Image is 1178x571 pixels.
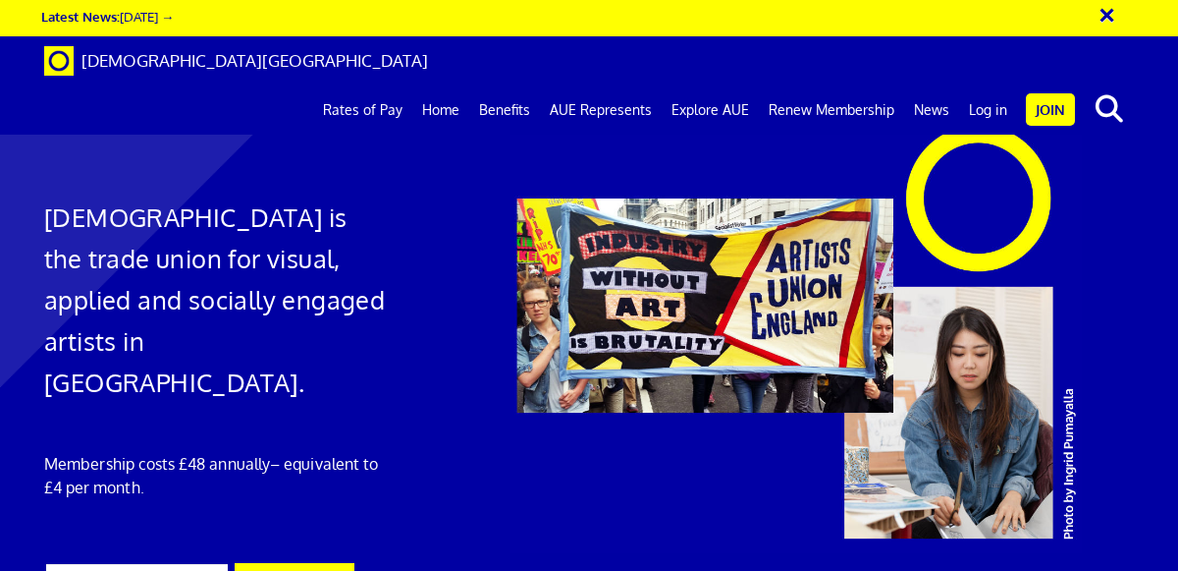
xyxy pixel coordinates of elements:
a: Home [412,86,469,135]
button: search [1079,88,1139,130]
a: Join [1026,93,1075,126]
a: Rates of Pay [313,86,412,135]
span: [DEMOGRAPHIC_DATA][GEOGRAPHIC_DATA] [81,50,428,71]
a: Log in [959,86,1017,135]
a: Brand [DEMOGRAPHIC_DATA][GEOGRAPHIC_DATA] [29,36,443,86]
a: Benefits [469,86,540,135]
p: Membership costs £48 annually – equivalent to £4 per month. [44,452,388,499]
a: Renew Membership [759,86,904,135]
a: Explore AUE [662,86,759,135]
a: Latest News:[DATE] → [41,8,174,25]
a: News [904,86,959,135]
strong: Latest News: [41,8,120,25]
a: AUE Represents [540,86,662,135]
h1: [DEMOGRAPHIC_DATA] is the trade union for visual, applied and socially engaged artists in [GEOGRA... [44,197,388,403]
